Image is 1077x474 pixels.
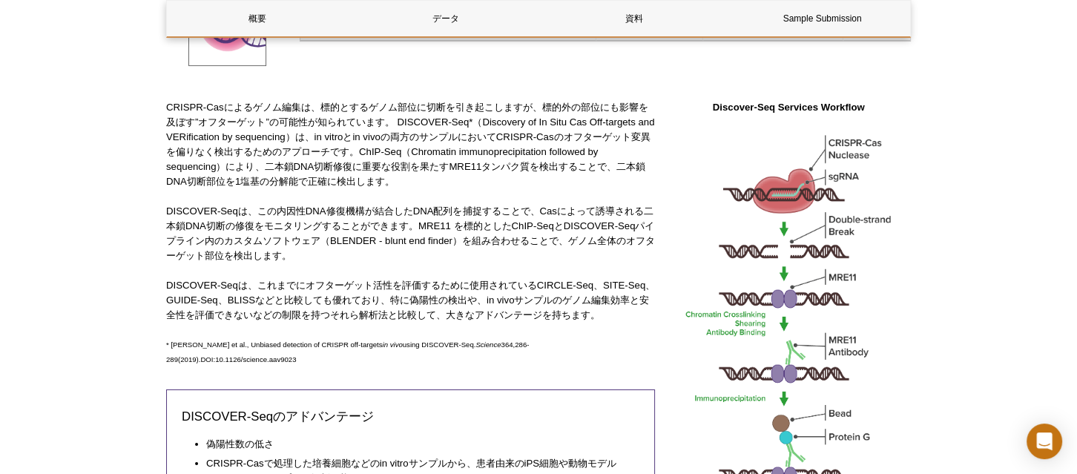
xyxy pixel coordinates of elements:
em: in vivo [383,340,403,349]
a: 資料 [544,1,724,36]
li: 偽陽性数の低さ [206,437,625,452]
a: データ [355,1,536,36]
div: Open Intercom Messenger [1027,424,1062,459]
h3: DISCOVER-Seqのアドバンテージ [182,408,639,426]
p: DISCOVER-Seqは、この内因性DNA修復機構が結合したDNA配列を捕捉することで、Casによって誘導される二本鎖DNA切断の修復をモニタリングすることができます。MRE11 を標的とした... [166,204,655,263]
a: Sample Submission [732,1,912,36]
p: DISCOVER-Seqは、これまでにオフターゲット活性を評価するために使用されているCIRCLE-Seq、SITE-Seq、GUIDE-Seq、BLISSなどと比較しても優れており、特に偽陽性... [166,278,655,323]
em: Science [475,340,501,349]
p: CRISPR-Casによるゲノム編集は、標的とするゲノム部位に切断を引き起こしますが、標的外の部位にも影響を及ぼす”オフターゲット”の可能性が知られています。 DISCOVER-Seq*（Dis... [166,100,655,189]
p: * [PERSON_NAME] et al., Unbiased detection of CRISPR off-targets using DISCOVER-Seq. 364,286-289(... [166,338,655,367]
a: 概要 [167,1,347,36]
strong: Discover-Seq Services Workflow [713,102,865,113]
